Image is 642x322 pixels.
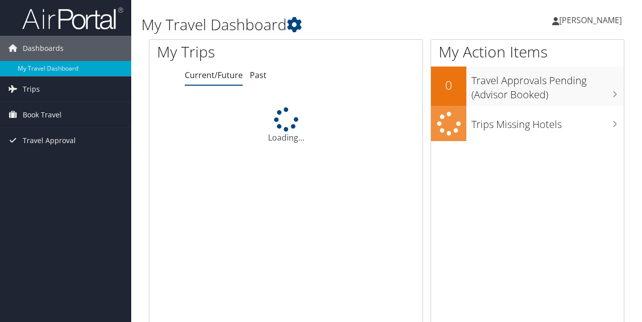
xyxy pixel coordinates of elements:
h2: 0 [431,77,466,94]
span: Travel Approval [23,128,76,153]
span: Trips [23,77,40,102]
a: 0Travel Approvals Pending (Advisor Booked) [431,67,624,105]
h3: Travel Approvals Pending (Advisor Booked) [471,69,624,102]
span: Book Travel [23,102,62,127]
span: Dashboards [23,36,64,61]
a: Current/Future [185,70,243,81]
h1: My Trips [157,41,301,62]
a: [PERSON_NAME] [552,5,632,35]
img: airportal-logo.png [22,7,123,30]
div: Loading... [149,107,422,144]
span: [PERSON_NAME] [559,15,622,26]
h1: My Travel Dashboard [141,14,468,35]
a: Past [250,70,266,81]
a: Trips Missing Hotels [431,106,624,142]
h3: Trips Missing Hotels [471,112,624,132]
h1: My Action Items [431,41,624,62]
